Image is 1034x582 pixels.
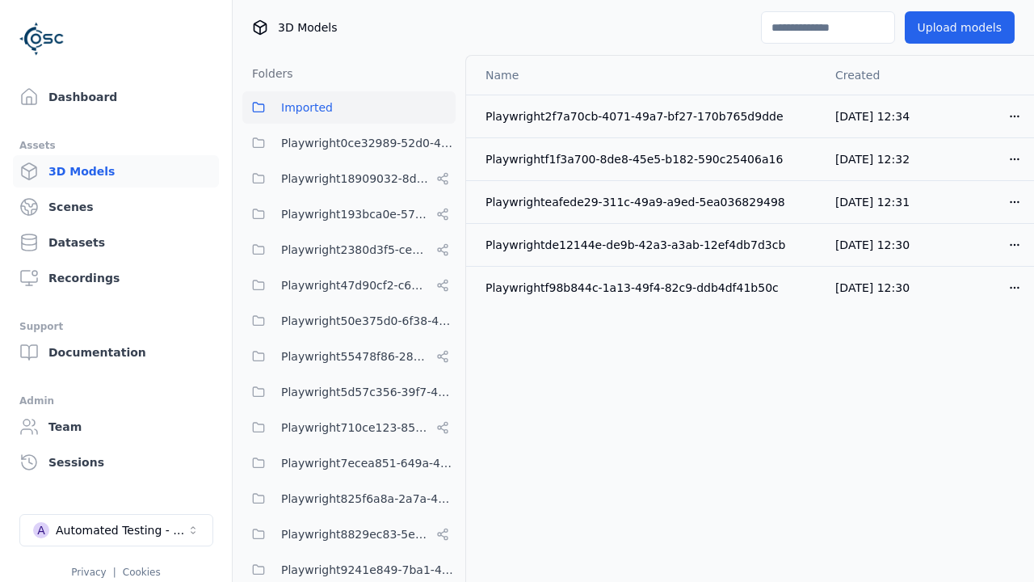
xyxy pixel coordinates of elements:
span: Playwright8829ec83-5e68-4376-b984-049061a310ed [281,525,430,544]
button: Playwright8829ec83-5e68-4376-b984-049061a310ed [242,518,456,550]
button: Playwright47d90cf2-c635-4353-ba3b-5d4538945666 [242,269,456,302]
a: Datasets [13,226,219,259]
button: Playwright193bca0e-57fa-418d-8ea9-45122e711dc7 [242,198,456,230]
span: Playwright50e375d0-6f38-48a7-96e0-b0dcfa24b72f [281,311,456,331]
span: Playwright0ce32989-52d0-45cf-b5b9-59d5033d313a [281,133,456,153]
div: Support [19,317,212,336]
button: Playwright825f6a8a-2a7a-425c-94f7-650318982f69 [242,483,456,515]
div: Playwrightde12144e-de9b-42a3-a3ab-12ef4db7d3cb [485,237,809,253]
div: Playwrightf1f3a700-8de8-45e5-b182-590c25406a16 [485,151,809,167]
img: Logo [19,16,65,61]
button: Imported [242,91,456,124]
button: Select a workspace [19,514,213,546]
a: Scenes [13,191,219,223]
div: Admin [19,391,212,411]
button: Upload models [905,11,1015,44]
span: [DATE] 12:30 [835,238,910,251]
span: [DATE] 12:34 [835,110,910,123]
a: Privacy [71,567,106,578]
button: Playwright18909032-8d07-45c5-9c81-9eec75d0b16b [242,162,456,195]
button: Playwright5d57c356-39f7-47ed-9ab9-d0409ac6cddc [242,376,456,408]
span: Playwright710ce123-85fd-4f8c-9759-23c3308d8830 [281,418,430,437]
span: Imported [281,98,333,117]
button: Playwright7ecea851-649a-419a-985e-fcff41a98b20 [242,447,456,479]
span: Playwright47d90cf2-c635-4353-ba3b-5d4538945666 [281,276,430,295]
a: Recordings [13,262,219,294]
a: Sessions [13,446,219,479]
a: Cookies [123,567,161,578]
span: [DATE] 12:30 [835,281,910,294]
button: Playwright50e375d0-6f38-48a7-96e0-b0dcfa24b72f [242,305,456,337]
button: Playwright710ce123-85fd-4f8c-9759-23c3308d8830 [242,411,456,444]
span: Playwright7ecea851-649a-419a-985e-fcff41a98b20 [281,453,456,473]
a: Documentation [13,336,219,369]
span: Playwright9241e849-7ba1-474f-9275-02cfa81d37fc [281,560,456,580]
span: | [113,567,116,578]
div: Automated Testing - Playwright [56,522,187,538]
a: Team [13,411,219,443]
span: [DATE] 12:32 [835,153,910,166]
div: A [33,522,49,538]
h3: Folders [242,65,293,82]
button: Playwright55478f86-28dc-49b8-8d1f-c7b13b14578c [242,340,456,373]
span: Playwright825f6a8a-2a7a-425c-94f7-650318982f69 [281,489,456,508]
span: [DATE] 12:31 [835,196,910,209]
span: Playwright193bca0e-57fa-418d-8ea9-45122e711dc7 [281,205,430,224]
button: Playwright0ce32989-52d0-45cf-b5b9-59d5033d313a [242,127,456,159]
span: Playwright2380d3f5-cebf-494e-b965-66be4d67505e [281,240,430,259]
span: 3D Models [278,19,337,36]
a: 3D Models [13,155,219,188]
button: Playwright2380d3f5-cebf-494e-b965-66be4d67505e [242,234,456,266]
div: Playwright2f7a70cb-4071-49a7-bf27-170b765d9dde [485,108,809,124]
th: Created [822,56,930,95]
span: Playwright5d57c356-39f7-47ed-9ab9-d0409ac6cddc [281,382,456,402]
span: Playwright18909032-8d07-45c5-9c81-9eec75d0b16b [281,169,430,188]
div: Playwrighteafede29-311c-49a9-a9ed-5ea036829498 [485,194,809,210]
div: Assets [19,136,212,155]
a: Dashboard [13,81,219,113]
div: Playwrightf98b844c-1a13-49f4-82c9-ddb4df41b50c [485,280,809,296]
th: Name [466,56,822,95]
span: Playwright55478f86-28dc-49b8-8d1f-c7b13b14578c [281,347,430,366]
